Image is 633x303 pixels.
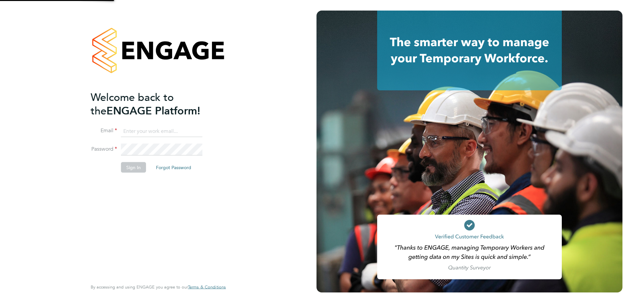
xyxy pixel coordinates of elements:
button: Forgot Password [151,162,196,173]
h2: ENGAGE Platform! [91,90,219,117]
span: By accessing and using ENGAGE you agree to our [91,284,226,290]
span: Terms & Conditions [188,284,226,290]
a: Terms & Conditions [188,285,226,290]
button: Sign In [121,162,146,173]
label: Password [91,146,117,153]
label: Email [91,127,117,134]
input: Enter your work email... [121,125,202,137]
span: Welcome back to the [91,91,174,117]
